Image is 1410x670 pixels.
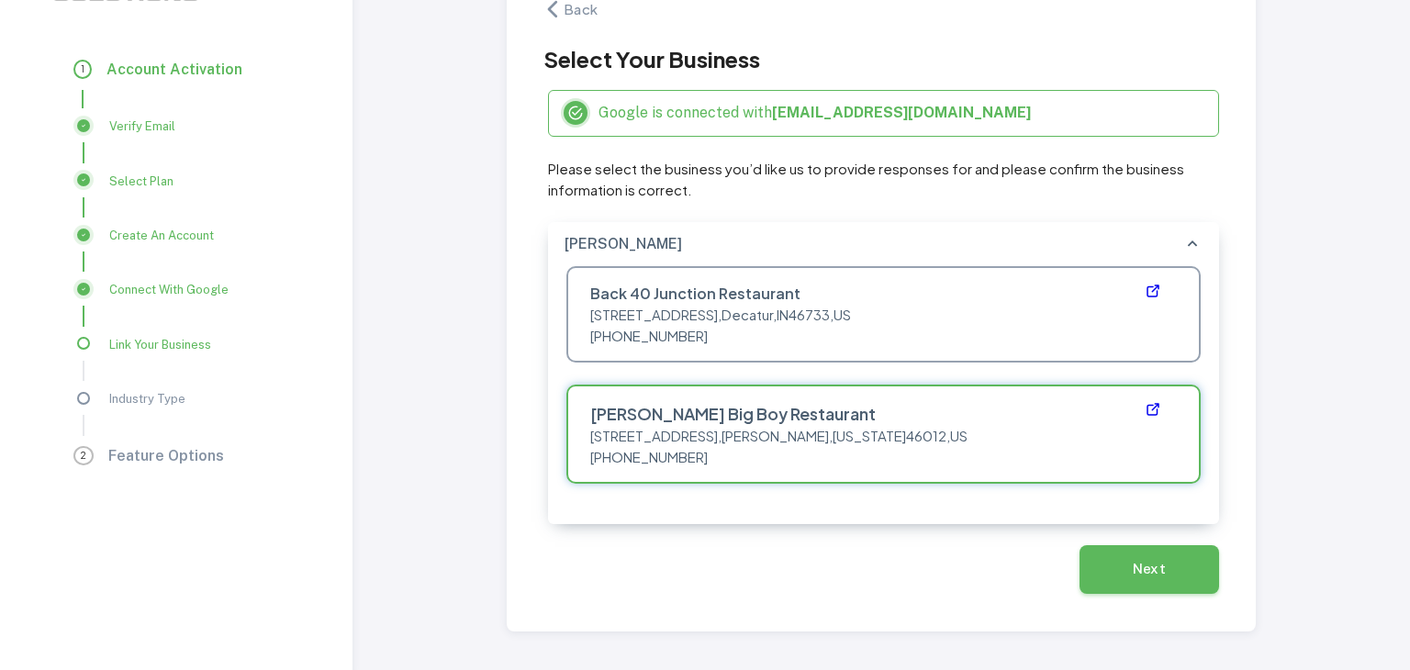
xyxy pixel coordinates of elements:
[73,60,92,79] span: 1
[572,426,1177,447] div: [STREET_ADDRESS], [PERSON_NAME], [US_STATE] 46012, US
[548,159,1219,200] p: Please select the business you’d like us to provide responses for and please confirm the business...
[599,96,1031,130] div: Google is connected with
[109,118,175,136] p: Verify Email
[109,282,229,299] p: Connect With Google
[548,222,1219,266] div: [PERSON_NAME]
[572,447,1177,468] div: [PHONE_NUMBER]
[108,446,224,467] p: Feature Options
[109,391,185,408] p: Industry Type
[1080,545,1219,594] button: Next
[109,337,211,354] p: Link Your Business
[572,305,1177,326] div: [STREET_ADDRESS], Decatur, IN 46733, US
[106,60,242,81] p: Account Activation
[543,42,760,75] h1: Select Your Business
[109,228,214,245] p: Create An Account
[772,104,1031,121] b: [EMAIL_ADDRESS][DOMAIN_NAME]
[572,264,1126,305] div: Back 40 Junction Restaurant
[565,233,682,255] p: [PERSON_NAME]
[572,326,1177,347] div: [PHONE_NUMBER]
[572,383,1126,426] div: [PERSON_NAME] Big Boy Restaurant
[548,266,1219,524] div: [PERSON_NAME]
[73,446,94,465] span: 2
[109,173,173,191] p: Select Plan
